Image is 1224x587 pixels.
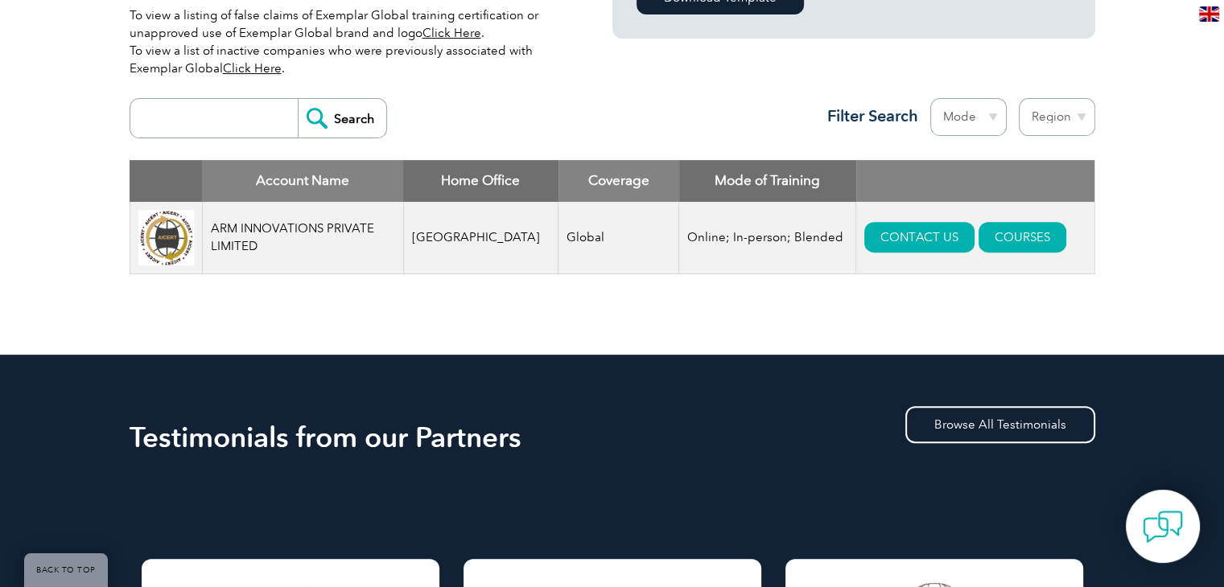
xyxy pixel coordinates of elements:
a: Click Here [223,61,282,76]
img: d4f7149c-8dc9-ef11-a72f-002248108aed-logo.jpg [138,210,194,266]
td: Online; In-person; Blended [679,202,856,274]
th: Coverage: activate to sort column ascending [558,160,679,202]
input: Search [298,99,386,138]
a: CONTACT US [864,222,975,252]
h2: Testimonials from our Partners [130,425,1095,450]
th: : activate to sort column ascending [856,160,1094,202]
a: BACK TO TOP [24,553,108,587]
h3: Filter Search [818,106,918,126]
a: Click Here [422,26,481,40]
td: ARM INNOVATIONS PRIVATE LIMITED [202,202,403,274]
img: contact-chat.png [1143,507,1183,547]
th: Mode of Training: activate to sort column ascending [679,160,856,202]
th: Home Office: activate to sort column ascending [403,160,558,202]
a: COURSES [979,222,1066,252]
th: Account Name: activate to sort column descending [202,160,403,202]
td: [GEOGRAPHIC_DATA] [403,202,558,274]
p: To view a listing of false claims of Exemplar Global training certification or unapproved use of ... [130,6,564,77]
a: Browse All Testimonials [905,406,1095,443]
img: en [1199,6,1219,22]
td: Global [558,202,679,274]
